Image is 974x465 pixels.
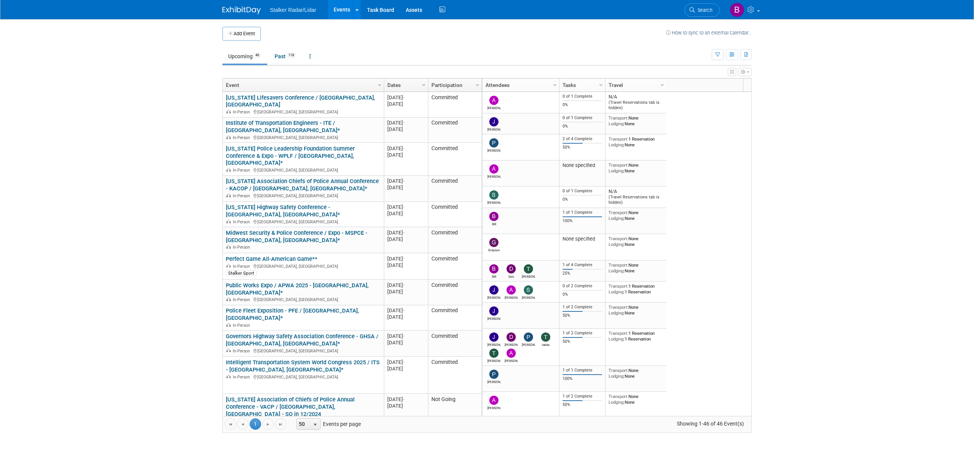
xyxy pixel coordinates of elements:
[226,323,231,327] img: In-Person Event
[262,418,274,430] a: Go to the next page
[609,136,664,147] div: 1 Reservation None
[563,218,602,224] div: 100%
[489,138,499,147] img: Peter Bauer
[487,200,501,205] div: Scott Berry
[270,7,316,13] span: Stalker Radar/Lidar
[563,376,602,381] div: 100%
[563,145,602,150] div: 50%
[428,253,482,280] td: Committed
[387,152,424,158] div: [DATE]
[474,82,480,88] span: Column Settings
[609,394,664,405] div: None None
[226,296,380,303] div: [GEOGRAPHIC_DATA], [GEOGRAPHIC_DATA]
[226,263,380,269] div: [GEOGRAPHIC_DATA], [GEOGRAPHIC_DATA]
[403,396,405,402] span: -
[474,79,482,90] a: Column Settings
[428,143,482,175] td: Committed
[609,310,625,316] span: Lodging:
[403,256,405,262] span: -
[695,7,712,13] span: Search
[563,262,602,268] div: 1 of 4 Complete
[387,396,424,403] div: [DATE]
[609,188,664,205] div: N/A
[609,262,628,268] span: Transport:
[222,7,261,14] img: ExhibitDay
[387,255,424,262] div: [DATE]
[428,118,482,143] td: Committed
[597,79,605,90] a: Column Settings
[421,82,427,88] span: Column Settings
[233,323,252,328] span: In-Person
[487,221,501,226] div: Bill Johnson
[226,79,379,92] a: Event
[226,134,380,141] div: [GEOGRAPHIC_DATA], [GEOGRAPHIC_DATA]
[563,136,602,142] div: 2 of 4 Complete
[403,282,405,288] span: -
[233,375,252,380] span: In-Person
[265,421,271,427] span: Go to the next page
[489,349,499,358] img: Tommy Yates
[507,285,516,295] img: adam holland
[609,210,664,221] div: None None
[387,126,424,133] div: [DATE]
[226,375,231,378] img: In-Person Event
[226,270,257,276] div: Stalker Sport
[387,288,424,295] div: [DATE]
[609,283,664,295] div: 1 Reservation 1 Reservation
[609,236,664,247] div: None None
[609,268,625,273] span: Lodging:
[287,418,369,430] span: Events per page
[609,242,625,247] span: Lodging:
[487,316,501,321] div: Jacob Boyle
[233,297,252,302] span: In-Person
[563,305,602,310] div: 1 of 2 Complete
[670,418,751,429] span: Showing 1-46 of 46 Event(s)
[609,331,664,342] div: 1 Reservation 1 Reservation
[226,94,375,108] a: [US_STATE] Lifesavers Conference / [GEOGRAPHIC_DATA], [GEOGRAPHIC_DATA]
[226,167,380,173] div: [GEOGRAPHIC_DATA], [GEOGRAPHIC_DATA]
[403,178,405,184] span: -
[489,370,499,379] img: Patrick Fagan
[563,292,602,297] div: 0%
[226,347,380,354] div: [GEOGRAPHIC_DATA], [GEOGRAPHIC_DATA]
[387,403,424,409] div: [DATE]
[609,373,625,379] span: Lodging:
[226,193,231,197] img: In-Person Event
[225,418,236,430] a: Go to the first page
[609,216,625,221] span: Lodging:
[428,305,482,331] td: Committed
[524,264,533,273] img: Thomas Kenia
[609,100,664,110] div: (Travel Reservations tab is hidden)
[609,136,628,142] span: Transport:
[278,421,284,427] span: Go to the last page
[233,349,252,354] span: In-Person
[541,332,550,342] img: tadas eikinas
[428,280,482,305] td: Committed
[609,262,664,273] div: None None
[387,94,424,101] div: [DATE]
[226,135,231,139] img: In-Person Event
[563,79,600,92] a: Tasks
[666,30,752,36] a: How to sync to an external calendar...
[387,120,424,126] div: [DATE]
[563,102,602,108] div: 0%
[489,332,499,342] img: John Kestel
[387,365,424,372] div: [DATE]
[659,82,665,88] span: Column Settings
[403,359,405,365] span: -
[403,120,405,126] span: -
[226,264,231,268] img: In-Person Event
[609,121,625,126] span: Lodging:
[730,3,744,17] img: Brooke Journet
[609,368,664,379] div: None None
[609,79,661,92] a: Travel
[387,339,424,346] div: [DATE]
[428,227,482,253] td: Committed
[226,373,380,380] div: [GEOGRAPHIC_DATA], [GEOGRAPHIC_DATA]
[489,212,499,221] img: Bill Johnson
[269,49,302,64] a: Past118
[609,162,664,174] div: None None
[609,305,664,316] div: None None
[609,115,628,121] span: Transport:
[563,283,602,289] div: 0 of 2 Complete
